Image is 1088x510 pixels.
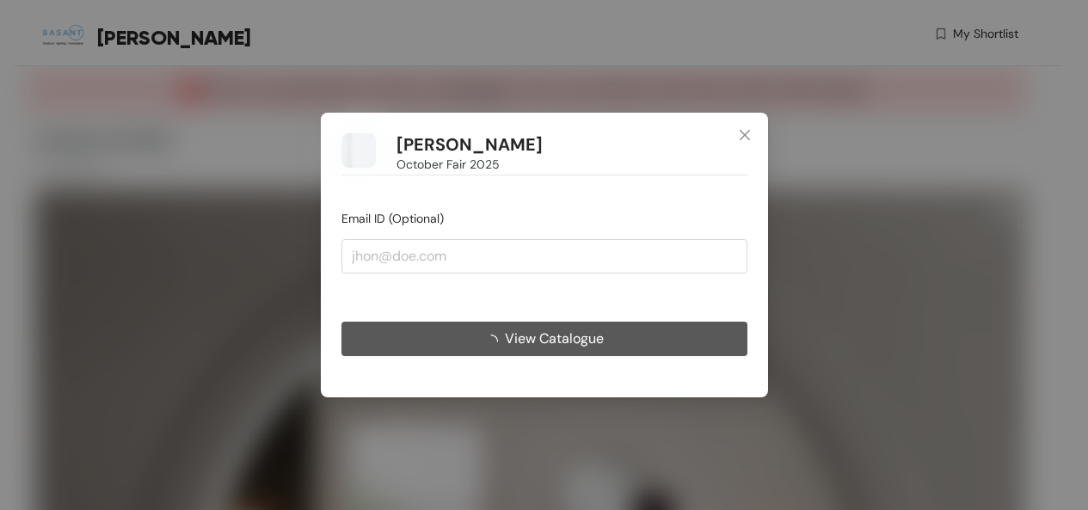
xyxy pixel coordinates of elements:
[738,128,752,142] span: close
[341,322,747,356] button: View Catalogue
[341,211,444,226] span: Email ID (Optional)
[722,113,768,159] button: Close
[396,155,500,174] span: October Fair 2025
[341,239,747,273] input: jhon@doe.com
[396,134,543,156] h1: [PERSON_NAME]
[341,133,376,168] img: Buyer Portal
[484,335,505,348] span: loading
[505,328,604,349] span: View Catalogue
